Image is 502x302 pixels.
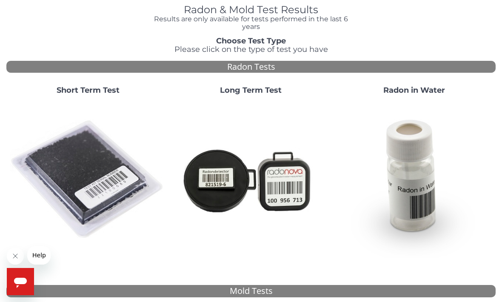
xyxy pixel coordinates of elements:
[27,246,51,265] iframe: Message from company
[7,268,34,295] iframe: Button to launch messaging window
[57,85,120,95] strong: Short Term Test
[383,85,445,95] strong: Radon in Water
[336,102,492,258] img: RadoninWater.jpg
[174,45,328,54] span: Please click on the type of test you have
[6,61,496,73] div: Radon Tests
[153,15,349,30] h4: Results are only available for tests performed in the last 6 years
[220,85,282,95] strong: Long Term Test
[7,248,24,265] iframe: Close message
[10,102,166,258] img: ShortTerm.jpg
[173,102,329,258] img: Radtrak2vsRadtrak3.jpg
[216,36,286,46] strong: Choose Test Type
[153,4,349,15] h1: Radon & Mold Test Results
[6,285,496,297] div: Mold Tests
